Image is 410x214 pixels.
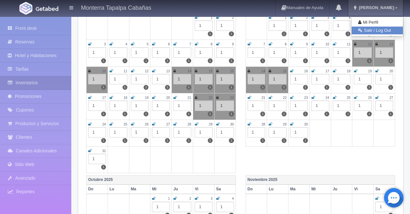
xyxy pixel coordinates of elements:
[333,47,351,58] div: 1
[173,202,191,212] div: 1
[285,16,287,19] small: 1
[104,42,106,46] small: 3
[306,16,308,19] small: 2
[152,101,170,111] div: 1
[152,47,170,58] div: 1
[123,69,127,73] small: 11
[229,58,234,63] label: 1
[208,112,213,116] label: 1
[209,123,212,126] small: 29
[375,74,393,84] div: 1
[87,175,236,185] th: Octubre 2025
[311,20,329,31] div: 1
[195,202,213,212] div: 1
[269,20,287,31] div: 1
[388,58,393,63] label: 1
[367,112,372,116] label: 1
[101,85,106,90] label: 1
[352,184,374,194] th: Vi
[304,96,308,100] small: 23
[346,85,350,90] label: 1
[290,101,308,111] div: 1
[354,47,372,58] div: 1
[195,101,213,111] div: 1
[166,123,170,126] small: 27
[195,20,213,31] div: 1
[131,74,149,84] div: 1
[229,138,234,143] label: 1
[168,197,170,200] small: 1
[282,138,287,143] label: 1
[357,5,394,10] span: [PERSON_NAME]
[145,123,148,126] small: 26
[208,58,213,63] label: 1
[283,96,287,100] small: 22
[165,138,170,143] label: 1
[166,96,170,100] small: 20
[123,112,127,116] label: 1
[333,74,351,84] div: 1
[145,96,148,100] small: 19
[288,184,310,194] th: Ma
[303,85,308,90] label: 1
[327,16,329,19] small: 3
[216,74,234,84] div: 1
[188,96,191,100] small: 21
[216,101,234,111] div: 1
[229,31,234,36] label: 1
[368,42,372,46] small: 12
[290,127,308,137] div: 1
[87,184,108,194] th: Do
[230,69,234,73] small: 16
[325,69,329,73] small: 17
[131,101,149,111] div: 1
[186,112,191,116] label: 1
[216,47,234,58] div: 1
[324,31,329,36] label: 1
[375,202,393,212] div: 1
[101,112,106,116] label: 1
[262,96,265,100] small: 21
[36,6,58,11] img: Getabed
[166,69,170,73] small: 13
[303,112,308,116] label: 1
[304,123,308,126] small: 30
[346,58,350,63] label: 1
[123,138,127,143] label: 1
[102,69,106,73] small: 10
[102,96,106,100] small: 17
[347,69,350,73] small: 18
[186,85,191,90] label: 1
[165,112,170,116] label: 1
[248,47,265,58] div: 1
[283,69,287,73] small: 15
[88,127,106,137] div: 1
[267,184,288,194] th: Lu
[208,138,213,143] label: 1
[168,42,170,46] small: 6
[173,101,191,111] div: 1
[375,47,393,58] div: 1
[303,31,308,36] label: 1
[152,74,170,84] div: 1
[81,3,151,11] h4: Monterra Tapalpa Cabañas
[269,101,287,111] div: 1
[232,197,234,200] small: 4
[110,101,127,111] div: 1
[88,101,106,111] div: 1
[246,175,395,185] th: Noviembre 2025
[123,123,127,126] small: 25
[282,112,287,116] label: 1
[144,85,148,90] label: 1
[173,47,191,58] div: 1
[352,18,403,27] a: Mi Perfil
[367,85,372,90] label: 1
[152,202,170,212] div: 1
[331,184,352,194] th: Ju
[346,31,350,36] label: 1
[260,138,265,143] label: 1
[248,101,265,111] div: 1
[147,42,149,46] small: 5
[260,85,265,90] label: 1
[19,2,32,15] img: Getabed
